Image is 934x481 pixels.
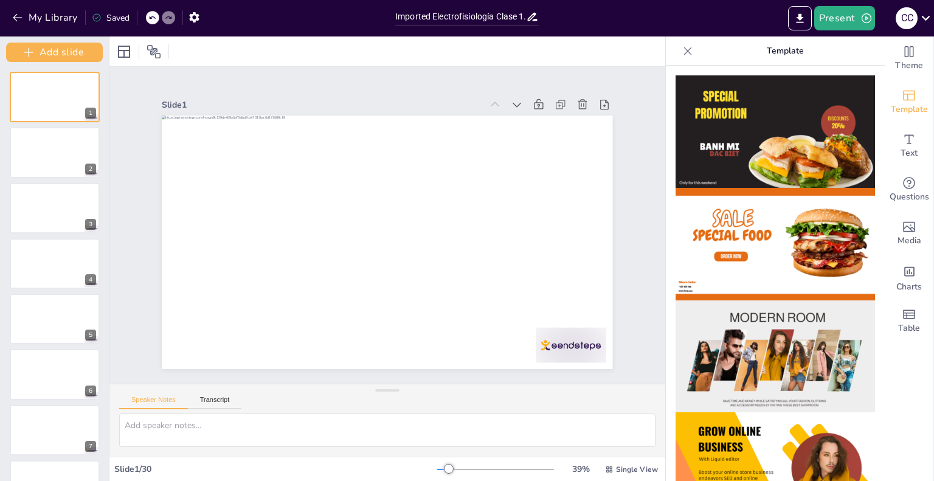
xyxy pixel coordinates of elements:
[147,44,161,59] span: Position
[885,124,933,168] div: Add text boxes
[85,164,96,175] div: 2
[92,12,130,24] div: Saved
[895,59,923,72] span: Theme
[885,212,933,255] div: Add images, graphics, shapes or video
[119,396,188,409] button: Speaker Notes
[616,465,658,474] span: Single View
[901,147,918,160] span: Text
[188,396,242,409] button: Transcript
[114,463,437,475] div: Slide 1 / 30
[898,234,921,247] span: Media
[85,330,96,341] div: 5
[10,183,100,234] div: 3
[10,405,100,455] div: 7
[85,108,96,119] div: 1
[885,80,933,124] div: Add ready made slides
[885,168,933,212] div: Get real-time input from your audience
[896,6,918,30] button: C C
[676,75,875,188] img: thumb-1.png
[10,127,100,178] div: 2
[898,322,920,335] span: Table
[9,8,83,27] button: My Library
[788,6,812,30] button: Export to PowerPoint
[697,36,873,66] p: Template
[6,43,103,62] button: Add slide
[890,190,929,204] span: Questions
[85,274,96,285] div: 4
[114,42,134,61] div: Layout
[676,300,875,413] img: thumb-3.png
[85,441,96,452] div: 7
[395,8,526,26] input: Insert title
[259,306,567,415] div: Slide 1
[85,386,96,396] div: 6
[10,294,100,344] div: 5
[885,36,933,80] div: Change the overall theme
[896,280,922,294] span: Charts
[676,188,875,300] img: thumb-2.png
[891,103,928,116] span: Template
[566,463,595,475] div: 39 %
[10,72,100,122] div: 1
[10,349,100,400] div: 6
[10,238,100,289] div: 4
[885,255,933,299] div: Add charts and graphs
[814,6,875,30] button: Present
[885,299,933,343] div: Add a table
[896,7,918,29] div: C C
[85,219,96,230] div: 3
